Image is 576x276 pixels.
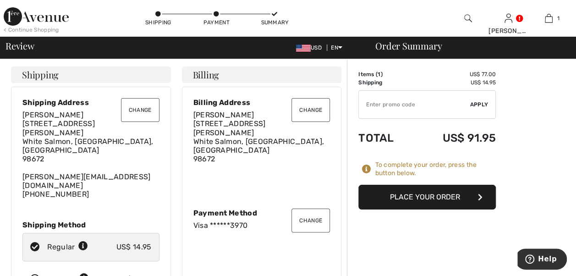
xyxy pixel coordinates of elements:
[358,122,413,154] td: Total
[22,70,59,79] span: Shipping
[505,13,512,24] img: My Info
[331,44,342,51] span: EN
[193,70,219,79] span: Billing
[261,18,288,27] div: Summary
[22,110,159,199] div: [PERSON_NAME][EMAIL_ADDRESS][DOMAIN_NAME] [PHONE_NUMBER]
[364,41,571,50] div: Order Summary
[193,98,330,107] div: Billing Address
[557,14,560,22] span: 1
[488,26,528,36] div: [PERSON_NAME]
[296,44,311,52] img: US Dollar
[529,13,568,24] a: 1
[121,98,159,122] button: Change
[22,221,159,229] div: Shipping Method
[358,185,496,210] button: Place Your Order
[4,7,69,26] img: 1ère Avenue
[291,209,330,232] button: Change
[193,209,330,217] div: Payment Method
[413,78,496,87] td: US$ 14.95
[464,13,472,24] img: search the website
[358,70,413,78] td: Items ( )
[193,119,324,163] span: [STREET_ADDRESS][PERSON_NAME] White Salmon, [GEOGRAPHIC_DATA], [GEOGRAPHIC_DATA] 98672
[22,119,154,163] span: [STREET_ADDRESS][PERSON_NAME] White Salmon, [GEOGRAPHIC_DATA], [GEOGRAPHIC_DATA] 98672
[193,110,254,119] span: [PERSON_NAME]
[517,248,567,271] iframe: Opens a widget where you can find more information
[144,18,172,27] div: Shipping
[413,70,496,78] td: US$ 77.00
[470,100,488,109] span: Apply
[116,242,152,253] div: US$ 14.95
[5,41,34,50] span: Review
[505,14,512,22] a: Sign In
[203,18,230,27] div: Payment
[22,110,83,119] span: [PERSON_NAME]
[4,26,59,34] div: < Continue Shopping
[378,71,380,77] span: 1
[413,122,496,154] td: US$ 91.95
[358,78,413,87] td: Shipping
[359,91,470,118] input: Promo code
[22,98,159,107] div: Shipping Address
[545,13,553,24] img: My Bag
[47,242,88,253] div: Regular
[296,44,325,51] span: USD
[375,161,496,177] div: To complete your order, press the button below.
[291,98,330,122] button: Change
